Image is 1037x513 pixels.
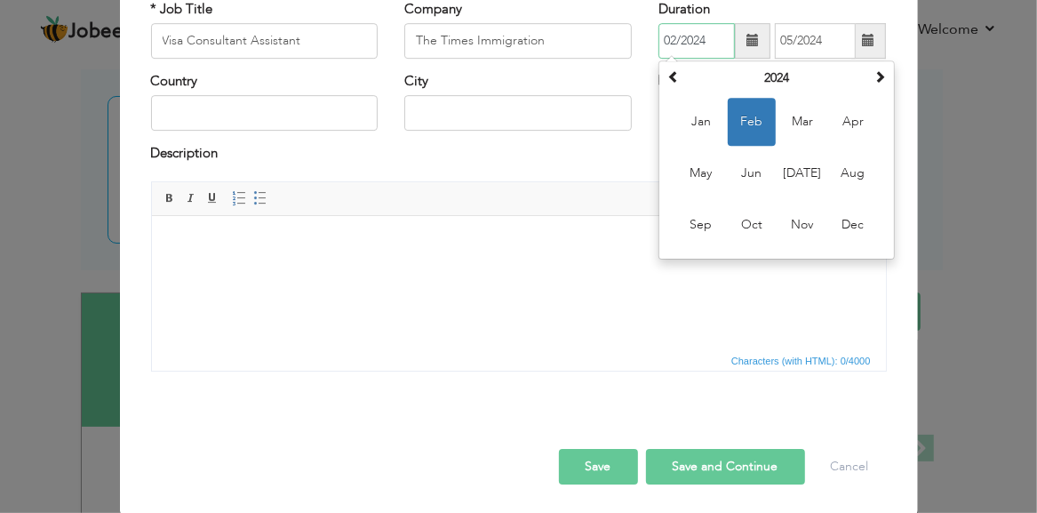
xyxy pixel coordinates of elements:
span: Oct [728,201,776,249]
label: Description [151,145,219,164]
input: Present [775,23,856,59]
label: Country [151,72,198,91]
span: Sep [677,201,725,249]
label: City [404,72,428,91]
span: [DATE] [778,149,826,197]
a: Insert/Remove Numbered List [229,188,249,208]
button: Save and Continue [646,449,805,485]
button: Save [559,449,638,485]
span: Dec [829,201,877,249]
span: Mar [778,98,826,146]
button: Cancel [813,449,887,485]
a: Insert/Remove Bulleted List [251,188,270,208]
span: Previous Year [667,70,680,83]
span: Aug [829,149,877,197]
span: Jun [728,149,776,197]
iframe: Rich Text Editor, workEditor [152,216,886,349]
div: Statistics [728,353,876,369]
input: From [658,23,735,59]
th: Select Year [684,65,869,92]
span: Next Year [873,70,886,83]
span: Apr [829,98,877,146]
a: Italic [181,188,201,208]
a: Underline [203,188,222,208]
span: Nov [778,201,826,249]
a: Bold [160,188,179,208]
span: Jan [677,98,725,146]
span: Characters (with HTML): 0/4000 [728,353,874,369]
span: Feb [728,98,776,146]
span: May [677,149,725,197]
